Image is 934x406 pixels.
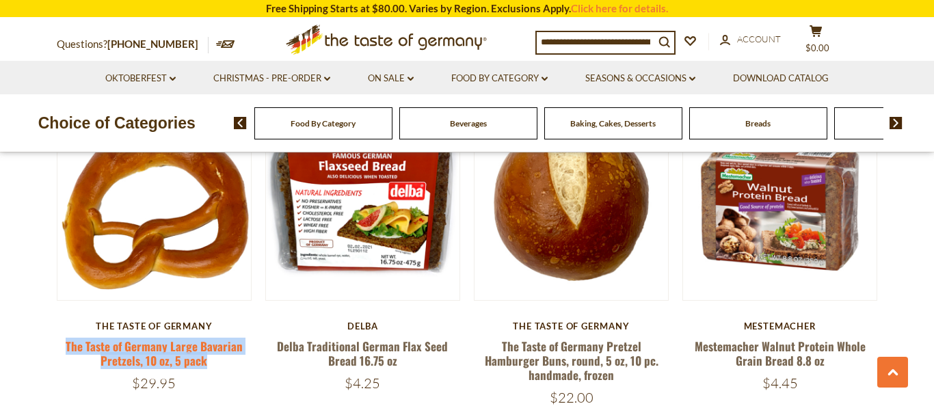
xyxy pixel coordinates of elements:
[475,107,668,301] img: The Taste of Germany Pretzel Hamburger Buns, round, 5 oz, 10 pc. handmade, frozen
[762,375,798,392] span: $4.45
[266,107,459,301] img: Delba Traditional German Flax Seed Bread 16.75 oz
[805,42,829,53] span: $0.00
[474,321,669,331] div: The Taste of Germany
[234,117,247,129] img: previous arrow
[107,38,198,50] a: [PHONE_NUMBER]
[585,71,695,86] a: Seasons & Occasions
[105,71,176,86] a: Oktoberfest
[890,117,903,129] img: next arrow
[450,118,487,128] a: Beverages
[57,321,252,331] div: The Taste of Germany
[213,71,330,86] a: Christmas - PRE-ORDER
[368,71,414,86] a: On Sale
[277,338,448,369] a: Delba Traditional German Flax Seed Bread 16.75 oz
[733,71,829,86] a: Download Catalog
[571,2,668,14] a: Click here for details.
[132,375,176,392] span: $29.95
[66,338,243,369] a: The Taste of Germany Large Bavarian Pretzels, 10 oz, 5 pack
[683,107,877,301] img: Mestemacher Walnut Protein Whole Grain Bread 8.8 oz
[485,338,658,384] a: The Taste of Germany Pretzel Hamburger Buns, round, 5 oz, 10 pc. handmade, frozen
[745,118,771,128] a: Breads
[291,118,356,128] a: Food By Category
[682,321,877,331] div: Mestemacher
[570,118,656,128] a: Baking, Cakes, Desserts
[265,321,460,331] div: Delba
[795,25,836,59] button: $0.00
[695,338,866,369] a: Mestemacher Walnut Protein Whole Grain Bread 8.8 oz
[720,32,781,47] a: Account
[57,36,209,53] p: Questions?
[550,389,593,406] span: $22.00
[451,71,548,86] a: Food By Category
[57,107,251,301] img: The Taste of Germany Large Bavarian Pretzels, 10 oz, 5 pack
[737,33,781,44] span: Account
[345,375,380,392] span: $4.25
